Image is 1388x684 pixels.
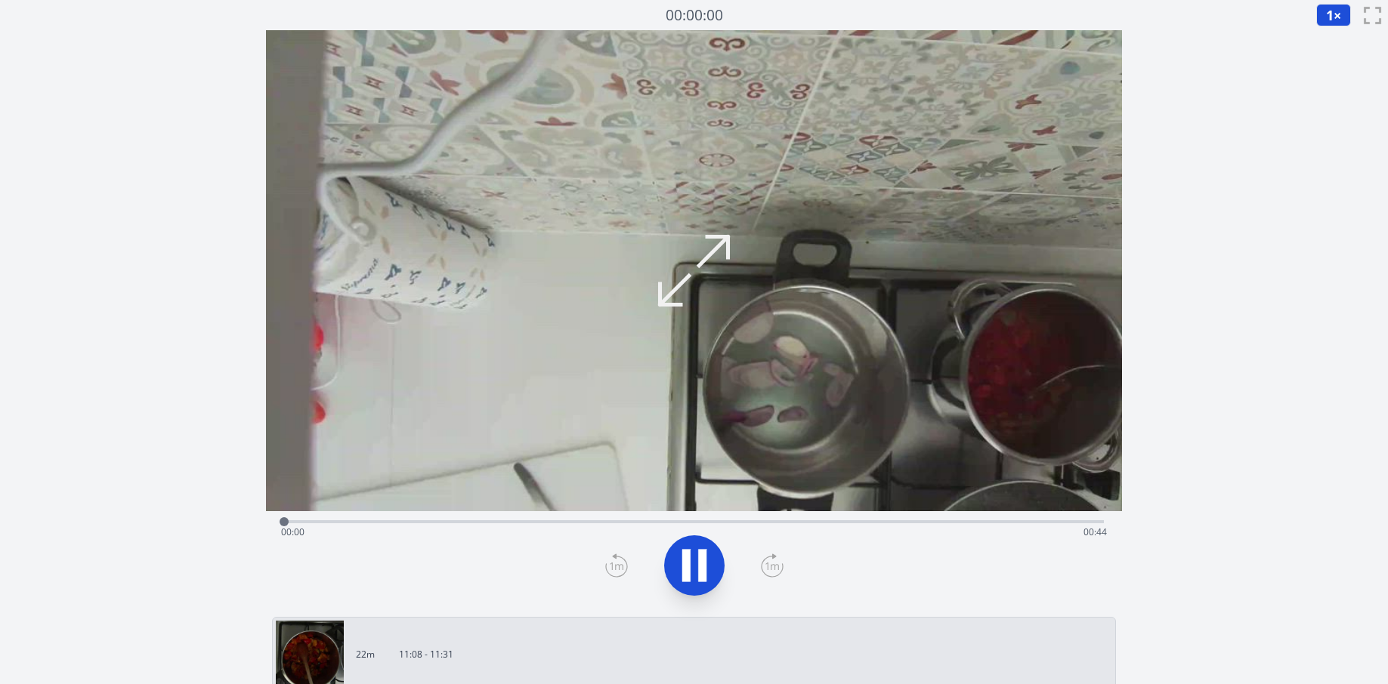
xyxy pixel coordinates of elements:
[356,649,375,661] p: 22m
[1326,6,1334,24] span: 1
[666,5,723,26] a: 00:00:00
[1084,525,1107,538] span: 00:44
[399,649,453,661] p: 11:08 - 11:31
[1316,4,1351,26] button: 1×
